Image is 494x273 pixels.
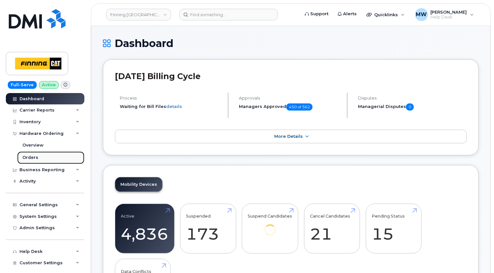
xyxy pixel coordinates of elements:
[274,134,303,139] span: More Details
[121,207,168,250] a: Active 4,836
[186,207,230,250] a: Suspended 173
[358,96,467,101] h4: Disputes
[406,103,414,111] span: 0
[286,103,313,111] span: 450 of 562
[358,103,467,111] h5: Managerial Disputes
[120,96,222,101] h4: Process
[310,207,354,250] a: Cancel Candidates 21
[103,38,479,49] h1: Dashboard
[239,96,341,101] h4: Approvals
[115,71,467,81] h2: [DATE] Billing Cycle
[239,103,341,111] h5: Managers Approved
[372,207,415,250] a: Pending Status 15
[115,177,162,192] a: Mobility Devices
[166,104,182,109] a: details
[120,103,222,110] li: Waiting for Bill Files
[248,207,292,244] a: Suspend Candidates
